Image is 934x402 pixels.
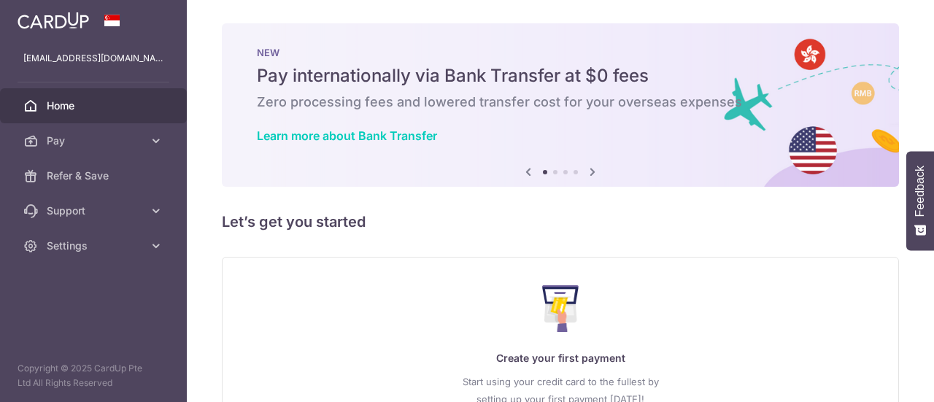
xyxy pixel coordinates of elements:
img: Bank transfer banner [222,23,899,187]
span: Pay [47,134,143,148]
a: Learn more about Bank Transfer [257,128,437,143]
h5: Pay internationally via Bank Transfer at $0 fees [257,64,864,88]
img: CardUp [18,12,89,29]
p: [EMAIL_ADDRESS][DOMAIN_NAME] [23,51,163,66]
p: Create your first payment [252,349,869,367]
p: NEW [257,47,864,58]
span: Settings [47,239,143,253]
span: Feedback [914,166,927,217]
h6: Zero processing fees and lowered transfer cost for your overseas expenses [257,93,864,111]
button: Feedback - Show survey [906,151,934,250]
span: Refer & Save [47,169,143,183]
span: Support [47,204,143,218]
h5: Let’s get you started [222,210,899,233]
img: Make Payment [542,285,579,332]
span: Home [47,98,143,113]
